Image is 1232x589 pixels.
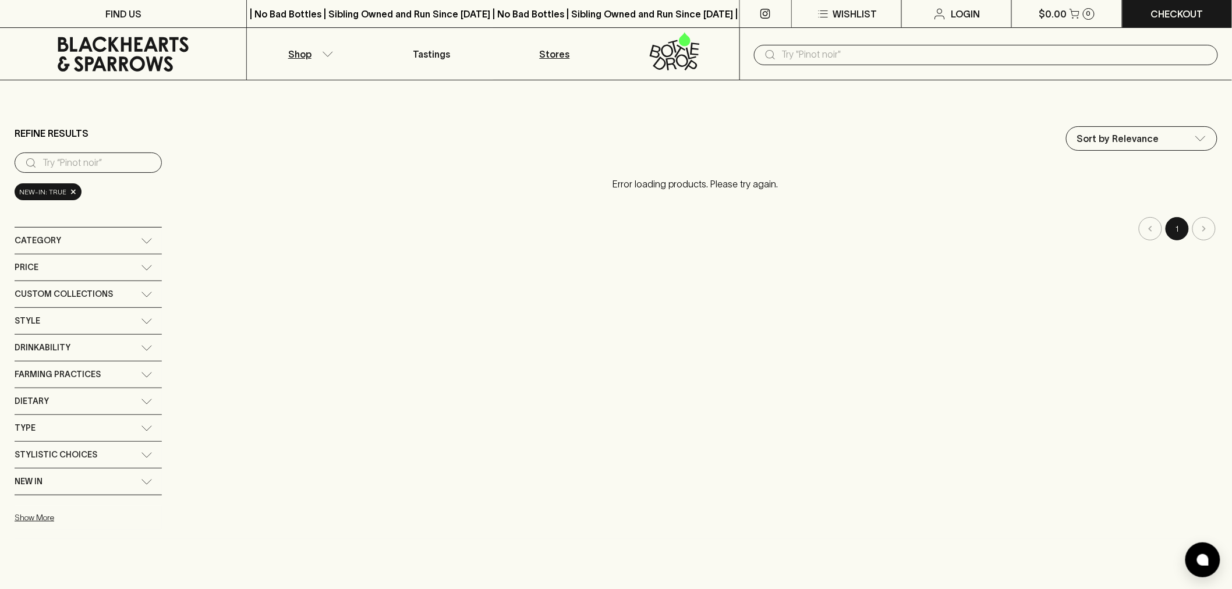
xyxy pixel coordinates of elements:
div: Custom Collections [15,281,162,307]
nav: pagination navigation [174,217,1217,240]
span: Price [15,260,38,275]
span: Style [15,314,40,328]
p: Refine Results [15,126,88,140]
a: Tastings [370,28,493,80]
div: Style [15,308,162,334]
span: Stylistic Choices [15,448,97,462]
p: Stores [540,47,570,61]
p: Wishlist [833,7,877,21]
span: Farming Practices [15,367,101,382]
p: Shop [288,47,311,61]
a: Stores [493,28,616,80]
button: page 1 [1166,217,1189,240]
p: Sort by Relevance [1077,132,1159,146]
div: Price [15,254,162,281]
div: Category [15,228,162,254]
img: bubble-icon [1197,554,1209,566]
div: Drinkability [15,335,162,361]
div: Stylistic Choices [15,442,162,468]
p: $0.00 [1039,7,1067,21]
p: Error loading products. Please try again. [174,165,1217,203]
div: Type [15,415,162,441]
span: Category [15,233,61,248]
span: Dietary [15,394,49,409]
p: Checkout [1151,7,1203,21]
span: New In [15,474,43,489]
div: Sort by Relevance [1067,127,1217,150]
button: Shop [247,28,370,80]
input: Try “Pinot noir” [43,154,153,172]
input: Try "Pinot noir" [782,45,1209,64]
p: FIND US [105,7,141,21]
span: × [70,186,77,198]
div: Dietary [15,388,162,414]
p: Tastings [413,47,450,61]
div: Farming Practices [15,361,162,388]
div: New In [15,469,162,495]
button: Show More [15,506,167,530]
p: Login [951,7,980,21]
span: Custom Collections [15,287,113,301]
span: Type [15,421,36,435]
p: 0 [1086,10,1091,17]
span: Drinkability [15,340,70,355]
span: new-in: true [19,186,66,198]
